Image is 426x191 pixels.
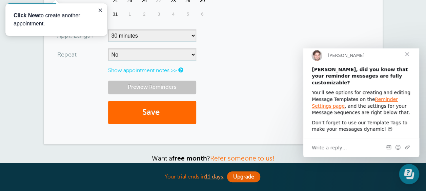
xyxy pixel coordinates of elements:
[44,170,383,184] div: Your trial ends in .
[108,67,177,73] a: Show appointment notes >>
[399,164,419,184] iframe: Resource center
[8,8,94,24] p: to create another appointment.
[195,7,210,21] div: 6
[137,7,151,21] div: 2
[8,48,95,60] a: Reminder Settings page
[181,7,195,21] div: 5
[108,7,123,21] div: Sunday, August 31
[122,7,137,21] div: 1
[8,18,104,37] b: [PERSON_NAME], did you know that your reminder messages are fully customizable?
[205,174,223,180] a: 11 days
[108,81,196,94] a: Preview Reminders
[151,7,166,21] div: 3
[137,7,151,21] div: Tuesday, September 2
[172,155,207,162] strong: free month
[227,171,260,182] a: Upgrade
[8,95,44,104] span: Write a reply…
[166,7,181,21] div: 4
[108,7,123,21] div: 31
[166,7,181,21] div: Thursday, September 4
[122,7,137,21] div: Monday, September 1
[151,7,166,21] div: Wednesday, September 3
[91,3,99,11] button: Close guide
[108,101,196,124] button: Save
[8,71,107,84] div: Don't forget to use our Template Tags to make your messages dynamic! 😉
[303,48,419,157] iframe: Intercom live chat message
[57,51,77,58] label: Repeat
[195,7,210,21] div: Saturday, September 6
[181,7,195,21] div: Friday, September 5
[178,68,182,72] a: Notes are for internal use only, and are not visible to your clients.
[5,3,107,36] iframe: tooltip
[210,155,275,162] a: Refer someone to us!
[8,41,107,67] div: You’ll see options for creating and editing Message Templates on the , and the settings for your ...
[57,33,93,39] label: Appt. Length
[8,9,34,15] b: Click New
[8,8,94,24] div: Guide
[44,154,383,162] p: Want a ?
